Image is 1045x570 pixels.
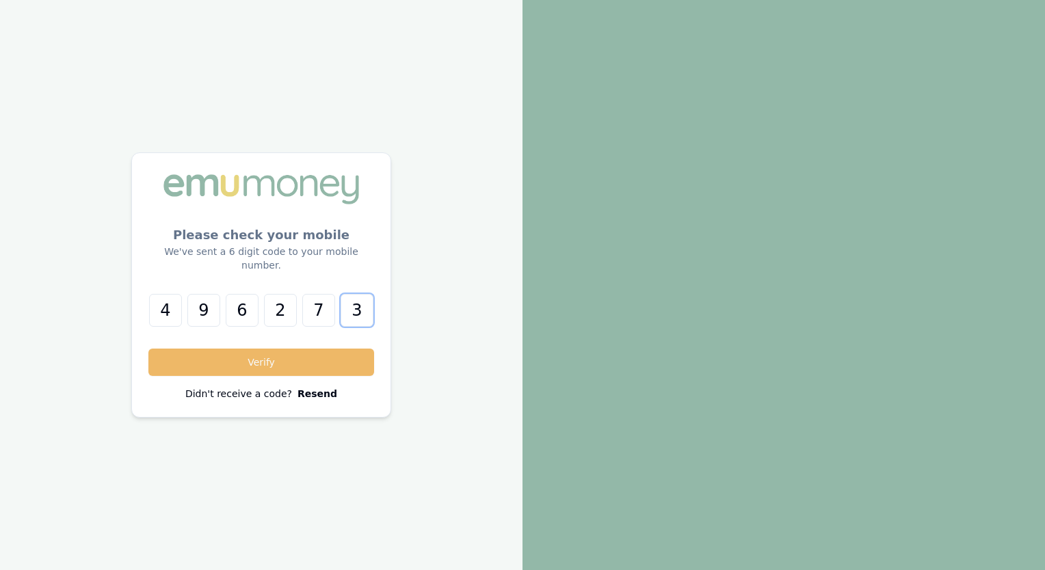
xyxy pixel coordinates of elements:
p: Didn't receive a code? [185,387,292,401]
img: Emu Money [159,169,364,209]
p: Please check your mobile [148,226,374,245]
p: We've sent a 6 digit code to your mobile number. [148,245,374,272]
p: Resend [297,387,337,401]
button: Verify [148,349,374,376]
